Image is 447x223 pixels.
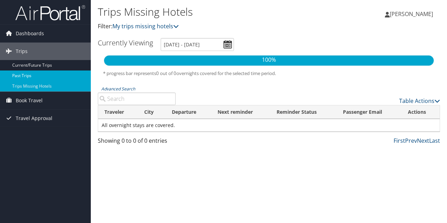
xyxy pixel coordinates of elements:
[417,137,429,144] a: Next
[15,5,85,21] img: airportal-logo.png
[98,136,176,148] div: Showing 0 to 0 of 0 entries
[98,105,138,119] th: Traveler: activate to sort column ascending
[138,105,165,119] th: City: activate to sort column ascending
[101,86,135,92] a: Advanced Search
[337,105,401,119] th: Passenger Email: activate to sort column ascending
[402,105,440,119] th: Actions
[98,92,176,105] input: Advanced Search
[211,105,270,119] th: Next reminder
[429,137,440,144] a: Last
[161,38,234,51] input: [DATE] - [DATE]
[385,3,440,24] a: [PERSON_NAME]
[98,38,153,47] h3: Currently Viewing
[394,137,405,144] a: First
[166,105,212,119] th: Departure: activate to sort column descending
[112,22,179,30] a: My trips missing hotels
[103,70,435,77] h5: * progress bar represents overnights covered for the selected time period.
[270,105,337,119] th: Reminder Status
[16,25,44,42] span: Dashboards
[390,10,433,18] span: [PERSON_NAME]
[98,22,326,31] p: Filter:
[16,43,28,60] span: Trips
[98,5,326,19] h1: Trips Missing Hotels
[156,70,176,76] span: 0 out of 0
[405,137,417,144] a: Prev
[16,110,52,127] span: Travel Approval
[399,97,440,105] a: Table Actions
[104,55,434,65] p: 100%
[16,92,43,109] span: Book Travel
[98,119,440,132] td: All overnight stays are covered.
